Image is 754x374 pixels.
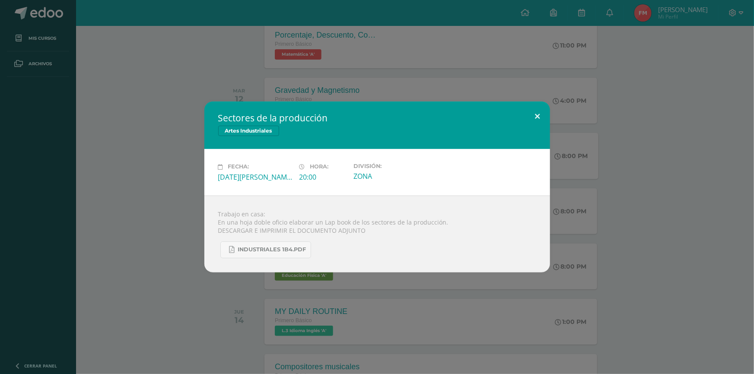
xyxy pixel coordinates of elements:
[228,164,249,170] span: Fecha:
[299,172,347,182] div: 20:00
[238,246,306,253] span: INDUSTRIALES 1B4.pdf
[220,241,311,258] a: INDUSTRIALES 1B4.pdf
[218,112,536,124] h2: Sectores de la producción
[218,172,293,182] div: [DATE][PERSON_NAME]
[353,171,428,181] div: ZONA
[218,126,279,136] span: Artes Industriales
[310,164,329,170] span: Hora:
[353,163,428,169] label: División:
[525,101,550,131] button: Close (Esc)
[204,196,550,273] div: Trabajo en casa: En una hoja doble oficio elaborar un Lap book de los sectores de la producción. ...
